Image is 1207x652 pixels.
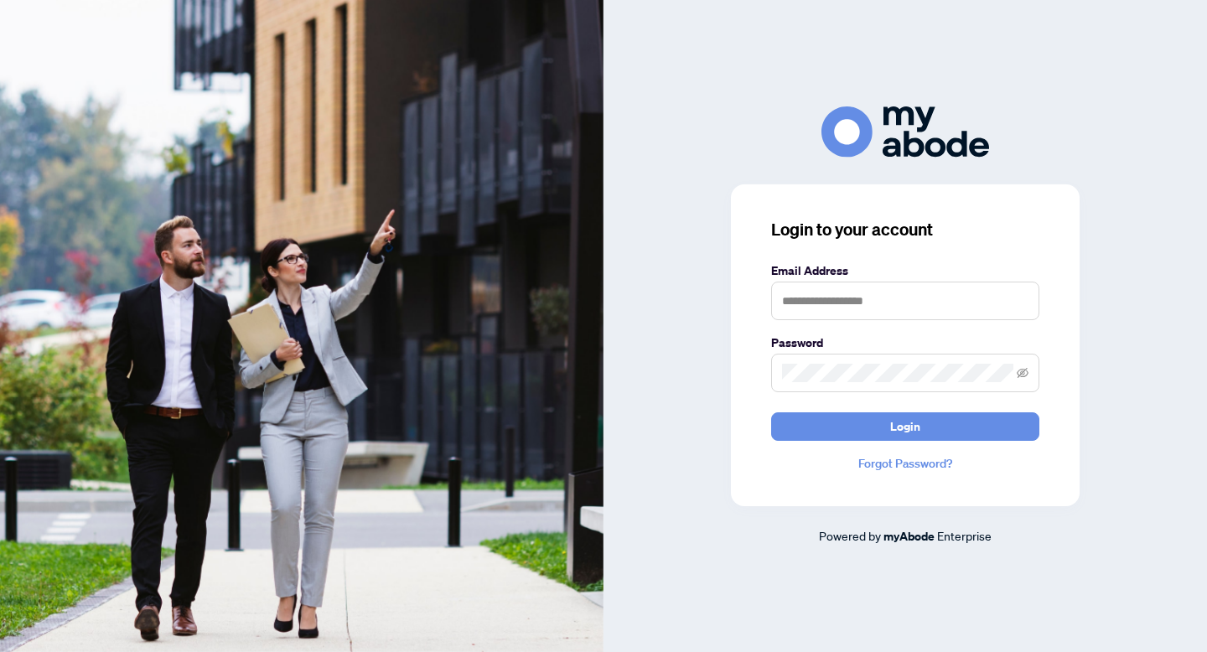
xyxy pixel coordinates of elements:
[771,334,1039,352] label: Password
[883,527,935,546] a: myAbode
[937,528,992,543] span: Enterprise
[771,454,1039,473] a: Forgot Password?
[771,261,1039,280] label: Email Address
[819,528,881,543] span: Powered by
[890,413,920,440] span: Login
[771,412,1039,441] button: Login
[771,218,1039,241] h3: Login to your account
[1017,367,1028,379] span: eye-invisible
[821,106,989,158] img: ma-logo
